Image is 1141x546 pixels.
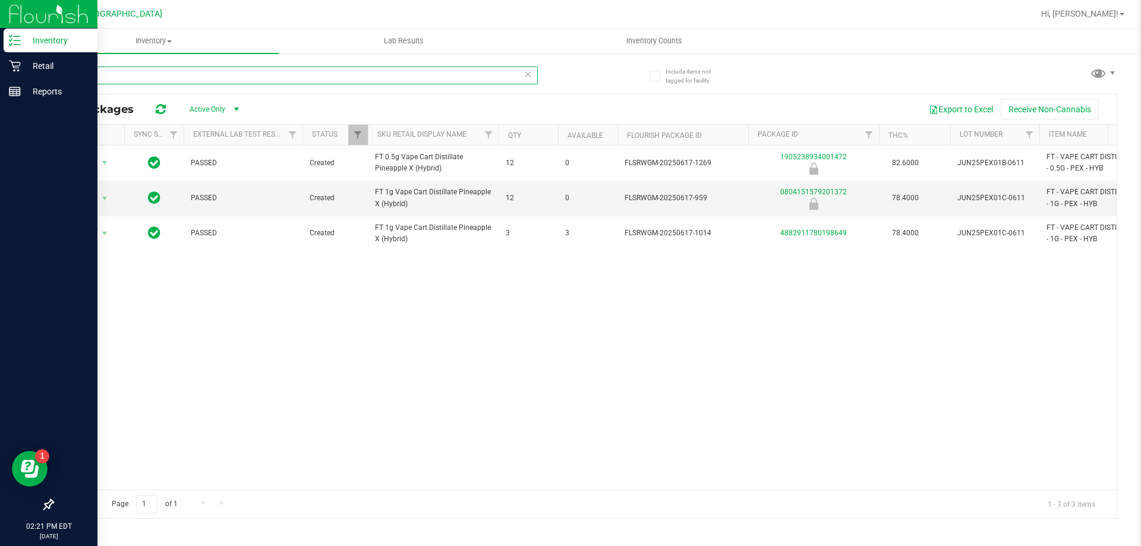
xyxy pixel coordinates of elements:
span: FT - VAPE CART DISTILLATE - 1G - PEX - HYB [1047,222,1136,245]
span: Hi, [PERSON_NAME]! [1041,9,1118,18]
span: In Sync [148,154,160,171]
a: Filter [859,125,879,145]
span: All Packages [62,103,146,116]
inline-svg: Reports [9,86,21,97]
span: 82.6000 [886,154,925,172]
span: Lab Results [368,36,440,46]
a: Filter [1020,125,1039,145]
span: Inventory [29,36,279,46]
span: 12 [506,192,551,204]
span: FT - VAPE CART DISTILLATE - 1G - PEX - HYB [1047,187,1136,209]
span: 78.4000 [886,225,925,242]
span: 3 [565,228,610,239]
a: External Lab Test Result [193,130,286,138]
a: Sku Retail Display Name [377,130,467,138]
a: Filter [164,125,184,145]
span: JUN25PEX01C-0611 [957,228,1032,239]
p: Reports [21,84,92,99]
span: FT 0.5g Vape Cart Distillate Pineapple X (Hybrid) [375,152,491,174]
span: 12 [506,157,551,169]
a: Filter [283,125,302,145]
span: FT 1g Vape Cart Distillate Pineapple X (Hybrid) [375,187,491,209]
span: Include items not tagged for facility [666,67,725,85]
p: [DATE] [5,532,92,541]
a: Sync Status [134,130,179,138]
span: select [97,225,112,242]
a: Lab Results [279,29,529,53]
button: Export to Excel [921,99,1001,119]
span: FLSRWGM-20250617-959 [625,192,741,204]
span: 0 [565,192,610,204]
a: 1905238934001472 [780,153,847,161]
a: Lot Number [960,130,1003,138]
div: Newly Received [746,163,881,175]
a: Filter [348,125,368,145]
a: Flourish Package ID [627,131,702,140]
span: 78.4000 [886,190,925,207]
span: Created [310,228,361,239]
button: Receive Non-Cannabis [1001,99,1099,119]
span: JUN25PEX01C-0611 [957,192,1032,204]
a: Filter [479,125,499,145]
span: In Sync [148,225,160,241]
span: select [97,154,112,171]
a: Item Name [1049,130,1087,138]
span: select [97,190,112,207]
span: 1 - 3 of 3 items [1038,495,1105,513]
span: Clear [524,67,532,82]
a: Status [312,130,338,138]
span: Created [310,192,361,204]
input: 1 [136,495,157,513]
span: PASSED [191,228,295,239]
span: 3 [506,228,551,239]
span: Page of 1 [102,495,187,513]
a: Inventory Counts [529,29,779,53]
a: 0804151579201372 [780,188,847,196]
span: FT 1g Vape Cart Distillate Pineapple X (Hybrid) [375,222,491,245]
a: 4882911780198649 [780,229,847,237]
p: Retail [21,59,92,73]
div: Newly Received [746,198,881,210]
span: FT - VAPE CART DISTILLATE - 0.5G - PEX - HYB [1047,152,1136,174]
a: Package ID [758,130,798,138]
span: FLSRWGM-20250617-1014 [625,228,741,239]
inline-svg: Retail [9,60,21,72]
a: Inventory [29,29,279,53]
iframe: Resource center unread badge [35,449,49,463]
iframe: Resource center [12,451,48,487]
p: 02:21 PM EDT [5,521,92,532]
a: Available [568,131,603,140]
span: PASSED [191,192,295,204]
span: Created [310,157,361,169]
span: In Sync [148,190,160,206]
span: PASSED [191,157,295,169]
span: Inventory Counts [610,36,698,46]
p: Inventory [21,33,92,48]
span: [GEOGRAPHIC_DATA] [81,9,162,19]
input: Search Package ID, Item Name, SKU, Lot or Part Number... [52,67,538,84]
span: FLSRWGM-20250617-1269 [625,157,741,169]
inline-svg: Inventory [9,34,21,46]
span: 0 [565,157,610,169]
a: THC% [888,131,908,140]
a: Qty [508,131,521,140]
span: JUN25PEX01B-0611 [957,157,1032,169]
